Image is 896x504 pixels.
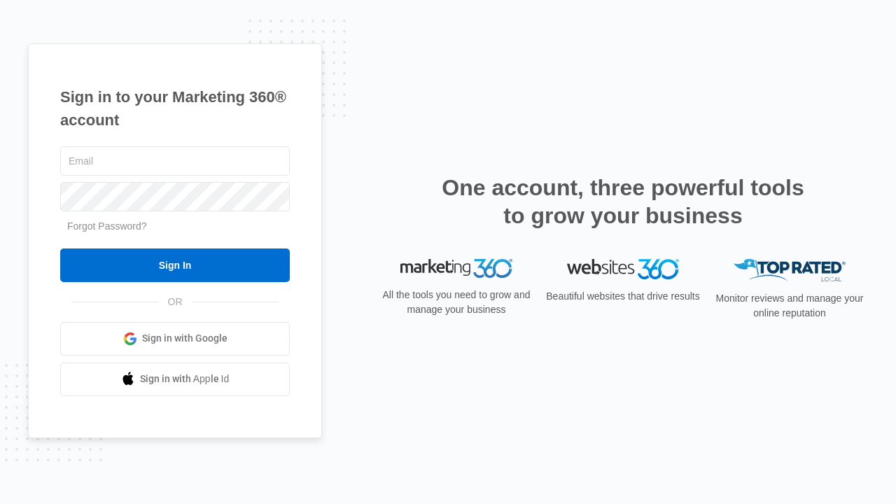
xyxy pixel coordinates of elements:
[140,372,230,386] span: Sign in with Apple Id
[60,322,290,356] a: Sign in with Google
[60,85,290,132] h1: Sign in to your Marketing 360® account
[60,248,290,282] input: Sign In
[711,291,868,321] p: Monitor reviews and manage your online reputation
[67,220,147,232] a: Forgot Password?
[545,289,701,304] p: Beautiful websites that drive results
[400,259,512,279] img: Marketing 360
[437,174,808,230] h2: One account, three powerful tools to grow your business
[60,146,290,176] input: Email
[567,259,679,279] img: Websites 360
[378,288,535,317] p: All the tools you need to grow and manage your business
[142,331,227,346] span: Sign in with Google
[734,259,846,282] img: Top Rated Local
[158,295,192,309] span: OR
[60,363,290,396] a: Sign in with Apple Id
